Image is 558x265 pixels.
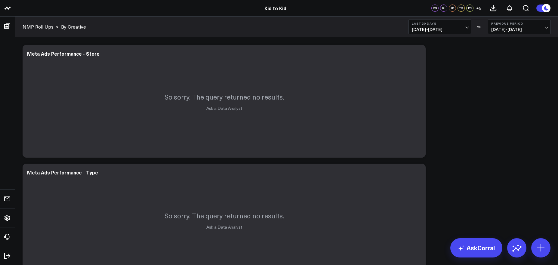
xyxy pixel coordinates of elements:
[61,23,86,30] a: By Creative
[27,169,98,176] div: Meta Ads Performance - Type
[450,238,502,257] a: AskCorral
[491,27,547,32] span: [DATE] - [DATE]
[206,224,242,230] a: Ask a Data Analyst
[27,50,100,57] div: Meta Ads Performance - Store
[431,5,439,12] div: CS
[412,27,468,32] span: [DATE] - [DATE]
[476,6,481,10] span: + 5
[165,211,284,220] p: So sorry. The query returned no results.
[408,20,471,34] button: Last 30 Days[DATE]-[DATE]
[466,5,473,12] div: KC
[206,105,242,111] a: Ask a Data Analyst
[165,92,284,101] p: So sorry. The query returned no results.
[475,5,482,12] button: +5
[458,5,465,12] div: TG
[23,23,54,30] a: NMP Roll Ups
[491,22,547,25] b: Previous Period
[23,23,59,30] div: >
[474,25,485,29] div: VS
[412,22,468,25] b: Last 30 Days
[440,5,447,12] div: RJ
[264,5,286,11] a: Kid to Kid
[449,5,456,12] div: JP
[488,20,550,34] button: Previous Period[DATE]-[DATE]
